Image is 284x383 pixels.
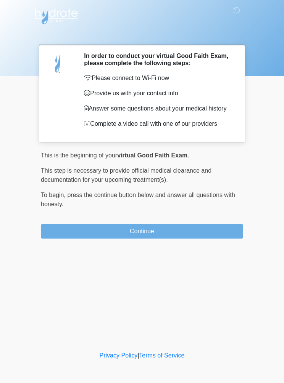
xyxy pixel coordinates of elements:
a: Terms of Service [139,352,184,359]
span: press the continue button below and answer all questions with honesty. [41,192,235,207]
span: This is the beginning of your [41,152,117,159]
p: Please connect to Wi-Fi now [84,74,232,83]
span: This step is necessary to provide official medical clearance and documentation for your upcoming ... [41,167,211,183]
p: Answer some questions about your medical history [84,104,232,113]
span: . [187,152,189,159]
span: To begin, [41,192,67,198]
button: Continue [41,224,243,239]
p: Complete a video call with one of our providers [84,119,232,128]
a: | [137,352,139,359]
img: Hydrate IV Bar - Flagstaff Logo [33,6,79,25]
p: Provide us with your contact info [84,89,232,98]
a: Privacy Policy [100,352,138,359]
h2: In order to conduct your virtual Good Faith Exam, please complete the following steps: [84,52,232,67]
h1: ‎ ‎ ‎ ‎ [35,27,249,42]
img: Agent Avatar [47,52,69,75]
strong: virtual Good Faith Exam [117,152,187,159]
